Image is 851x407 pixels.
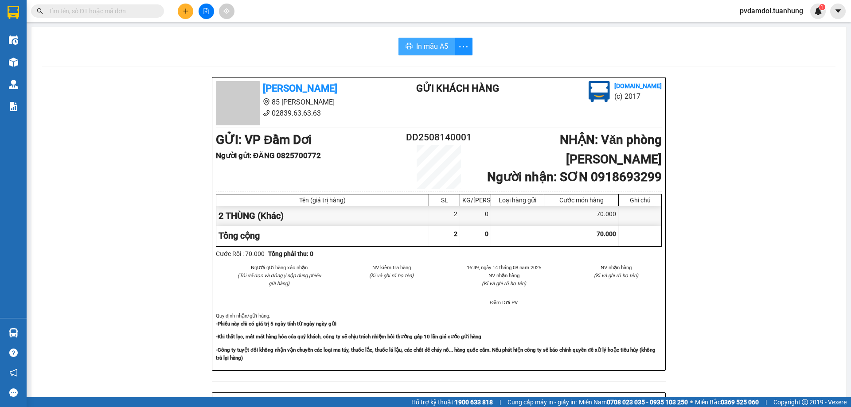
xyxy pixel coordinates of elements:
div: 2 [429,206,460,226]
button: caret-down [830,4,846,19]
button: aim [219,4,234,19]
li: 16:49, ngày 14 tháng 08 năm 2025 [458,264,550,271]
strong: -Khi thất lạc, mất mát hàng hóa của quý khách, công ty sẽ chịu trách nhiệm bồi thường gấp 10 lần ... [216,333,481,340]
li: 02839.63.63.63 [216,108,381,119]
strong: 1900 633 818 [455,399,493,406]
span: environment [263,98,270,105]
li: Đầm Dơi PV [458,298,550,306]
span: message [9,388,18,397]
span: plus [183,8,189,14]
i: (Kí và ghi rõ họ tên) [369,272,414,279]
div: Ghi chú [621,197,659,204]
span: notification [9,368,18,377]
i: (Kí và ghi rõ họ tên) [594,272,638,279]
b: Tổng phải thu: 0 [268,250,313,257]
strong: 0369 525 060 [721,399,759,406]
b: GỬI : VP Đầm Dơi [216,132,312,147]
b: [DOMAIN_NAME] [614,82,662,89]
li: NV nhận hàng [571,264,662,271]
img: logo.jpg [589,81,610,102]
span: 0 [485,230,488,237]
i: (Kí và ghi rõ họ tên) [482,280,526,287]
li: 85 [PERSON_NAME] [216,97,381,108]
button: more [455,38,472,55]
span: pvdamdoi.tuanhung [733,5,810,16]
li: Người gửi hàng xác nhận [234,264,325,271]
span: Miền Nam [579,397,688,407]
span: In mẫu A5 [416,41,448,52]
li: (c) 2017 [614,91,662,102]
span: 1 [820,4,824,10]
i: (Tôi đã đọc và đồng ý nộp dung phiếu gửi hàng) [238,272,321,287]
b: NHẬN : Văn phòng [PERSON_NAME] [560,132,662,167]
button: file-add [199,4,214,19]
span: printer [406,43,413,51]
div: Tên (giá trị hàng) [219,197,426,204]
li: NV nhận hàng [458,271,550,279]
div: 2 THÙNG (Khác) [216,206,429,226]
span: caret-down [834,7,842,15]
span: 70.000 [597,230,616,237]
span: 2 [454,230,457,237]
div: 70.000 [544,206,619,226]
span: search [37,8,43,14]
span: phone [263,109,270,116]
span: Tổng cộng [219,230,260,241]
img: warehouse-icon [9,328,18,337]
div: Loại hàng gửi [493,197,542,204]
span: Miền Bắc [695,397,759,407]
strong: -Công ty tuyệt đối không nhận vận chuyển các loại ma túy, thuốc lắc, thuốc lá lậu, các chất dễ ch... [216,347,656,361]
img: logo-vxr [8,6,19,19]
button: plus [178,4,193,19]
div: Quy định nhận/gửi hàng : [216,312,662,362]
button: printerIn mẫu A5 [398,38,455,55]
img: icon-new-feature [814,7,822,15]
strong: -Phiếu này chỉ có giá trị 5 ngày tính từ ngày ngày gửi [216,321,336,327]
div: Cước Rồi : 70.000 [216,249,265,259]
span: Hỗ trợ kỹ thuật: [411,397,493,407]
span: Cung cấp máy in - giấy in: [507,397,577,407]
b: Gửi khách hàng [416,83,499,94]
div: Cước món hàng [547,197,616,204]
span: | [500,397,501,407]
span: file-add [203,8,209,14]
span: aim [223,8,230,14]
span: | [765,397,767,407]
input: Tìm tên, số ĐT hoặc mã đơn [49,6,153,16]
span: more [455,41,472,52]
b: Người nhận : SƠN 0918693299 [487,170,662,184]
b: Người gửi : ĐĂNG 0825700772 [216,151,321,160]
h2: DD2508140001 [402,130,476,145]
img: warehouse-icon [9,58,18,67]
img: warehouse-icon [9,35,18,45]
div: 0 [460,206,491,226]
div: SL [431,197,457,204]
strong: 0708 023 035 - 0935 103 250 [607,399,688,406]
sup: 1 [819,4,825,10]
img: solution-icon [9,102,18,111]
span: ⚪️ [690,400,693,404]
span: copyright [802,399,808,405]
div: KG/[PERSON_NAME] [462,197,488,204]
b: [PERSON_NAME] [263,83,337,94]
span: question-circle [9,349,18,357]
img: warehouse-icon [9,80,18,89]
li: NV kiểm tra hàng [346,264,437,271]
